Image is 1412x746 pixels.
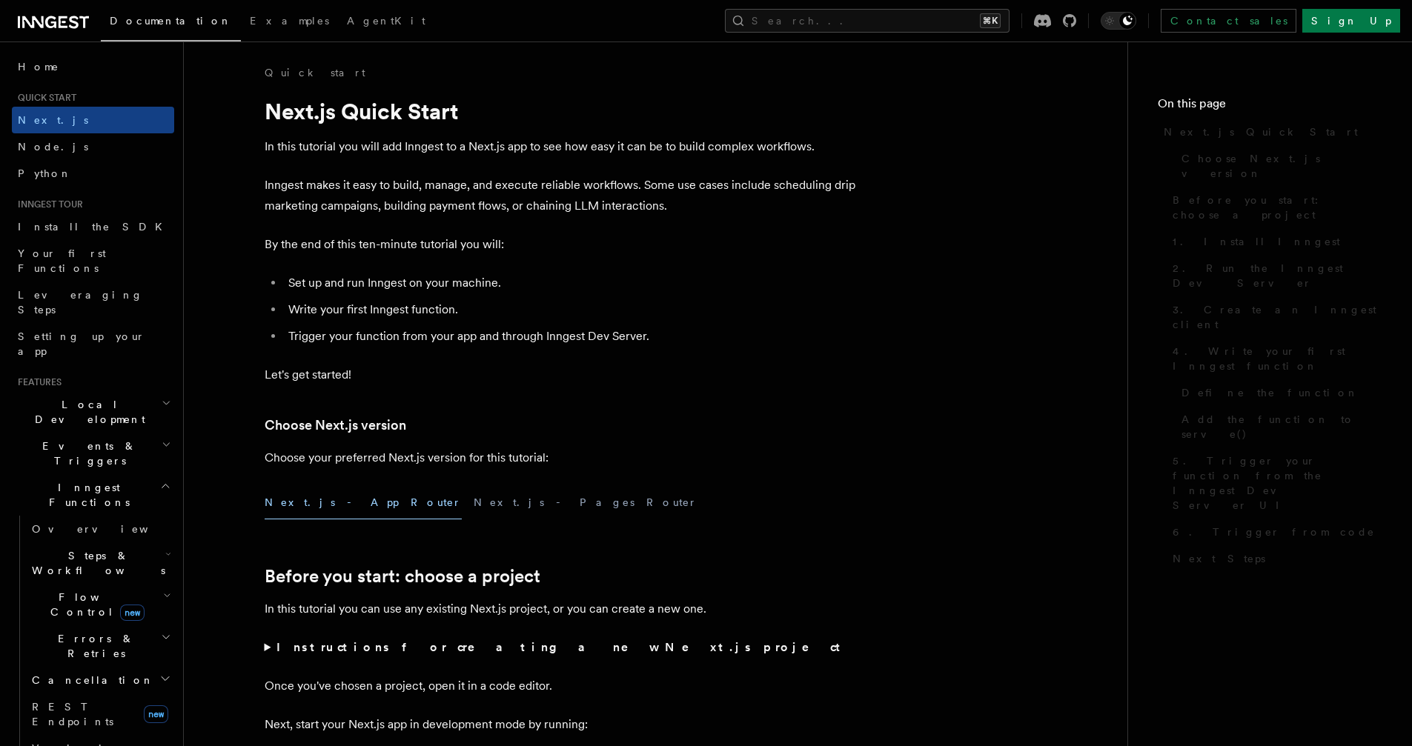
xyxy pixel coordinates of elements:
h4: On this page [1158,95,1382,119]
a: Examples [241,4,338,40]
span: Quick start [12,92,76,104]
span: Your first Functions [18,247,106,274]
button: Events & Triggers [12,433,174,474]
a: Install the SDK [12,213,174,240]
span: Cancellation [26,673,154,687]
span: Inngest Functions [12,480,160,510]
span: Python [18,167,72,179]
span: 2. Run the Inngest Dev Server [1173,261,1382,290]
span: Next.js Quick Start [1164,124,1358,139]
span: Before you start: choose a project [1173,193,1382,222]
span: Install the SDK [18,221,171,233]
a: Choose Next.js version [1176,145,1382,187]
span: Local Development [12,397,162,427]
span: 5. Trigger your function from the Inngest Dev Server UI [1173,453,1382,513]
p: By the end of this ten-minute tutorial you will: [265,234,858,255]
p: Let's get started! [265,364,858,385]
span: Define the function [1181,385,1359,400]
a: Python [12,160,174,187]
p: Choose your preferred Next.js version for this tutorial: [265,447,858,468]
h1: Next.js Quick Start [265,98,858,124]
p: In this tutorial you can use any existing Next.js project, or you can create a new one. [265,599,858,619]
span: Examples [250,15,329,27]
a: Overview [26,516,174,542]
a: 6. Trigger from code [1167,519,1382,545]
a: Sign Up [1302,9,1400,33]
p: Next, start your Next.js app in development mode by running: [265,714,858,735]
button: Cancellation [26,667,174,693]
a: 5. Trigger your function from the Inngest Dev Server UI [1167,447,1382,519]
strong: Instructions for creating a new Next.js project [276,640,846,654]
a: Define the function [1176,379,1382,406]
a: Quick start [265,65,365,80]
li: Trigger your function from your app and through Inngest Dev Server. [284,326,858,347]
summary: Instructions for creating a new Next.js project [265,637,858,658]
a: Next.js [12,107,174,133]
button: Local Development [12,391,174,433]
button: Inngest Functions [12,474,174,516]
a: 2. Run the Inngest Dev Server [1167,255,1382,296]
span: new [144,705,168,723]
p: Once you've chosen a project, open it in a code editor. [265,676,858,696]
span: Add the function to serve() [1181,412,1382,442]
span: Documentation [110,15,232,27]
span: 4. Write your first Inngest function [1173,344,1382,373]
span: 3. Create an Inngest client [1173,302,1382,332]
a: Node.js [12,133,174,160]
span: REST Endpoints [32,701,113,727]
span: 6. Trigger from code [1173,524,1375,539]
span: Leveraging Steps [18,289,143,316]
span: Flow Control [26,590,163,619]
p: In this tutorial you will add Inngest to a Next.js app to see how easy it can be to build complex... [265,136,858,157]
a: Leveraging Steps [12,282,174,323]
button: Steps & Workflows [26,542,174,584]
a: Home [12,53,174,80]
a: Next Steps [1167,545,1382,572]
span: Next Steps [1173,551,1265,566]
kbd: ⌘K [980,13,1001,28]
span: Setting up your app [18,330,145,357]
a: 3. Create an Inngest client [1167,296,1382,338]
a: REST Endpointsnew [26,693,174,735]
a: 4. Write your first Inngest function [1167,338,1382,379]
p: Inngest makes it easy to build, manage, and execute reliable workflows. Some use cases include sc... [265,175,858,216]
span: Next.js [18,114,88,126]
button: Next.js - Pages Router [474,486,697,519]
a: Documentation [101,4,241,41]
span: Steps & Workflows [26,548,165,578]
span: Node.js [18,141,88,153]
button: Search...⌘K [725,9,1010,33]
span: Home [18,59,59,74]
span: Features [12,376,62,388]
a: Your first Functions [12,240,174,282]
span: Overview [32,523,185,535]
span: Errors & Retries [26,631,161,661]
span: Events & Triggers [12,439,162,468]
a: Add the function to serve() [1176,406,1382,447]
a: 1. Install Inngest [1167,228,1382,255]
a: Before you start: choose a project [1167,187,1382,228]
button: Flow Controlnew [26,584,174,625]
button: Toggle dark mode [1101,12,1136,30]
button: Errors & Retries [26,625,174,667]
a: Choose Next.js version [265,415,406,436]
a: Before you start: choose a project [265,566,540,587]
span: Inngest tour [12,199,83,210]
span: Choose Next.js version [1181,151,1382,181]
span: new [120,605,145,621]
li: Set up and run Inngest on your machine. [284,273,858,293]
a: Setting up your app [12,323,174,364]
li: Write your first Inngest function. [284,299,858,320]
span: AgentKit [347,15,425,27]
a: Next.js Quick Start [1158,119,1382,145]
a: AgentKit [338,4,434,40]
span: 1. Install Inngest [1173,234,1340,249]
a: Contact sales [1161,9,1296,33]
button: Next.js - App Router [265,486,462,519]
